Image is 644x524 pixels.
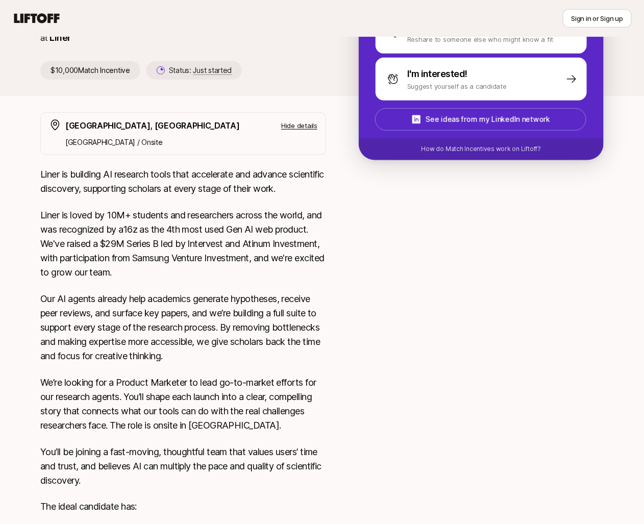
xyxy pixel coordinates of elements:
[375,108,586,131] button: See ideas from my LinkedIn network
[40,167,326,196] p: Liner is building AI research tools that accelerate and advance scientific discovery, supporting ...
[40,61,140,80] p: $10,000 Match Incentive
[40,292,326,363] p: Our AI agents already help academics generate hypotheses, receive peer reviews, and surface key p...
[40,376,326,433] p: We’re looking for a Product Marketer to lead go-to-market efforts for our research agents. You’ll...
[281,120,317,131] p: Hide details
[40,500,326,514] p: The ideal candidate has:
[407,67,467,81] p: I'm interested!
[407,34,554,44] p: Reshare to someone else who might know a fit
[407,81,507,91] p: Suggest yourself as a candidate
[40,445,326,488] p: You’ll be joining a fast-moving, thoughtful team that values users’ time and trust, and believes ...
[40,31,47,44] p: at
[40,208,326,280] p: Liner is loved by 10M+ students and researchers across the world, and was recognized by a16z as t...
[563,9,632,28] button: Sign in or Sign up
[426,113,550,126] p: See ideas from my LinkedIn network
[422,144,541,154] p: How do Match Incentives work on Liftoff?
[65,136,317,148] p: [GEOGRAPHIC_DATA] / Onsite
[65,119,239,132] p: [GEOGRAPHIC_DATA], [GEOGRAPHIC_DATA]
[169,64,232,77] p: Status:
[49,32,70,43] a: Liner
[193,66,232,75] span: Just started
